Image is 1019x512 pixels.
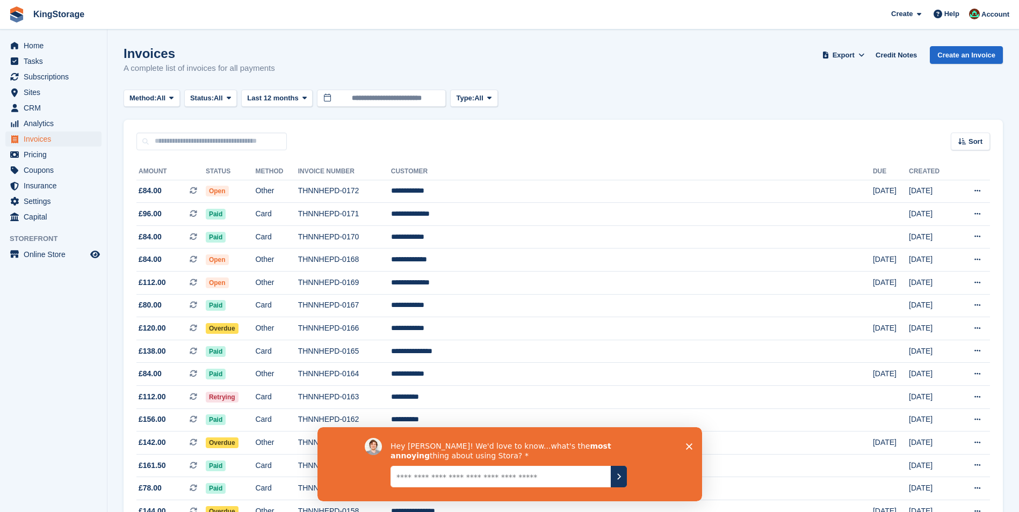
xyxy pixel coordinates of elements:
td: [DATE] [909,294,956,317]
button: Type: All [450,90,497,107]
td: [DATE] [873,272,909,295]
td: [DATE] [909,317,956,340]
a: menu [5,69,102,84]
span: Online Store [24,247,88,262]
span: Subscriptions [24,69,88,84]
span: Insurance [24,178,88,193]
span: Create [891,9,913,19]
span: Paid [206,460,226,471]
span: £142.00 [139,437,166,448]
td: THNNHEPD-0164 [298,363,391,386]
span: Retrying [206,392,239,403]
a: menu [5,85,102,100]
th: Customer [391,163,873,180]
td: Card [255,408,298,431]
span: Overdue [206,437,239,448]
span: £112.00 [139,277,166,288]
th: Due [873,163,909,180]
td: THNNHEPD-0172 [298,180,391,203]
td: [DATE] [909,203,956,226]
a: KingStorage [29,5,89,23]
a: menu [5,54,102,69]
span: £84.00 [139,185,162,196]
th: Status [206,163,255,180]
button: Method: All [124,90,180,107]
td: THNNHEPD-0167 [298,294,391,317]
td: Card [255,203,298,226]
span: £78.00 [139,482,162,494]
td: [DATE] [873,431,909,455]
td: [DATE] [909,225,956,248]
span: £84.00 [139,231,162,243]
td: THNNHEPD-0160 [298,454,391,477]
p: A complete list of invoices for all payments [124,62,275,75]
span: Tasks [24,54,88,69]
a: menu [5,163,102,178]
td: THNNHEPD-0170 [298,225,391,248]
span: Pricing [24,147,88,162]
td: [DATE] [909,431,956,455]
span: £80.00 [139,299,162,311]
td: [DATE] [909,386,956,409]
span: £84.00 [139,254,162,265]
td: THNNHEPD-0163 [298,386,391,409]
span: Paid [206,209,226,220]
img: stora-icon-8386f47178a22dfd0bd8f6a31ec36ba5ce8667c1dd55bd0f319d3a0aa187defe.svg [9,6,25,23]
td: THNNHEPD-0169 [298,272,391,295]
span: All [214,93,223,104]
span: £138.00 [139,346,166,357]
span: Help [944,9,959,19]
td: [DATE] [909,272,956,295]
td: Other [255,363,298,386]
a: menu [5,38,102,53]
td: Card [255,294,298,317]
span: Open [206,254,229,265]
td: [DATE] [909,340,956,363]
td: Other [255,431,298,455]
span: Method: [129,93,157,104]
span: Sort [969,136,982,147]
td: [DATE] [909,477,956,500]
a: Credit Notes [871,46,921,64]
td: THNNHEPD-0159 [298,477,391,500]
td: [DATE] [873,363,909,386]
button: Status: All [184,90,237,107]
span: Status: [190,93,214,104]
button: Export [820,46,867,64]
a: menu [5,131,102,147]
td: THNNHEPD-0171 [298,203,391,226]
span: £84.00 [139,368,162,379]
td: THNNHEPD-0168 [298,248,391,272]
td: THNNHEPD-0162 [298,408,391,431]
a: menu [5,178,102,193]
td: Card [255,454,298,477]
th: Amount [136,163,206,180]
span: All [157,93,166,104]
span: Invoices [24,131,88,147]
img: John King [969,9,980,19]
span: Coupons [24,163,88,178]
td: [DATE] [909,454,956,477]
td: Other [255,272,298,295]
span: Last 12 months [247,93,298,104]
td: Card [255,386,298,409]
span: Paid [206,483,226,494]
td: THNNHEPD-0166 [298,317,391,340]
td: Card [255,225,298,248]
th: Created [909,163,956,180]
span: Paid [206,414,226,425]
td: [DATE] [873,180,909,203]
td: Other [255,317,298,340]
a: menu [5,247,102,262]
span: Storefront [10,233,107,244]
span: CRM [24,100,88,115]
span: Paid [206,232,226,243]
span: Home [24,38,88,53]
th: Method [255,163,298,180]
span: Open [206,277,229,288]
a: menu [5,209,102,224]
